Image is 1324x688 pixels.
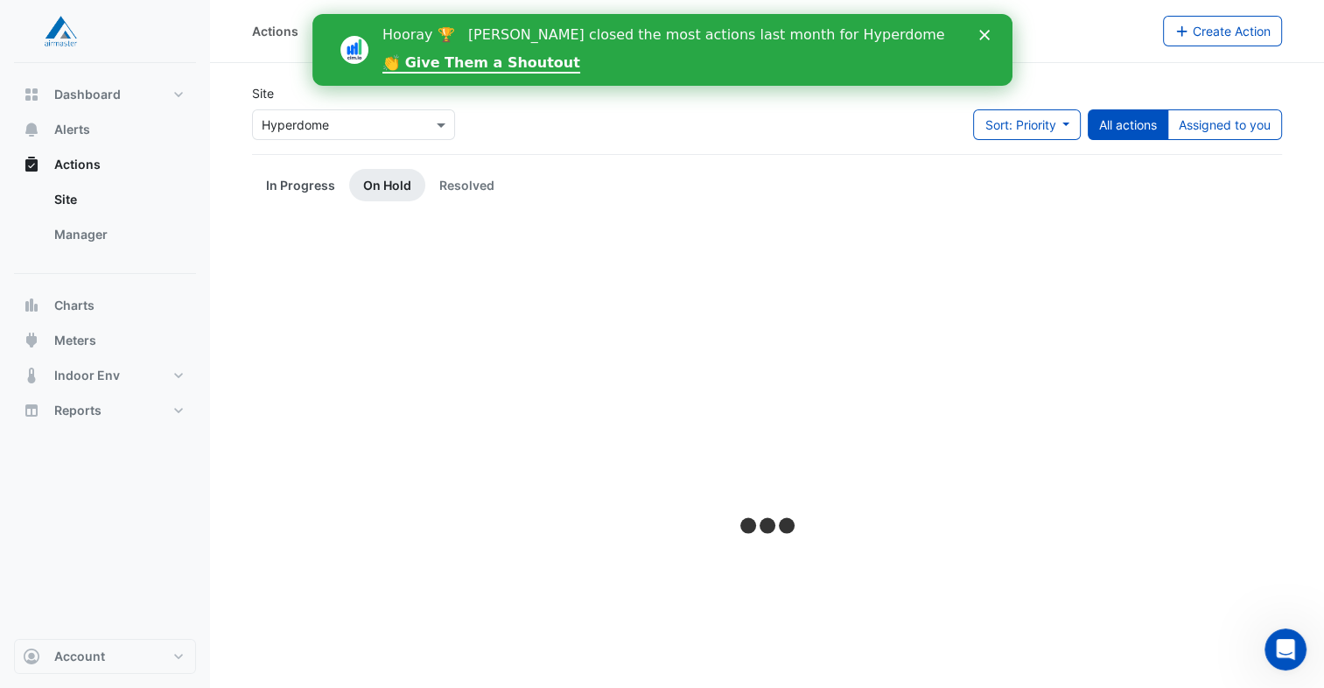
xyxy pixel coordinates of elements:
button: Reports [14,393,196,428]
div: Actions [14,182,196,259]
button: Actions [14,147,196,182]
a: On Hold [349,169,425,201]
span: Reports [54,402,102,419]
a: Resolved [425,169,508,201]
iframe: Intercom live chat [1264,628,1306,670]
button: Account [14,639,196,674]
span: Indoor Env [54,367,120,384]
span: Meters [54,332,96,349]
span: Actions [54,156,101,173]
span: Sort: Priority [984,117,1055,132]
app-icon: Actions [23,156,40,173]
button: Charts [14,288,196,323]
button: Alerts [14,112,196,147]
a: In Progress [252,169,349,201]
button: All actions [1088,109,1168,140]
button: Indoor Env [14,358,196,393]
span: Account [54,648,105,665]
app-icon: Reports [23,402,40,419]
img: Company Logo [21,14,100,49]
span: Create Action [1193,24,1271,39]
app-icon: Indoor Env [23,367,40,384]
app-icon: Dashboard [23,86,40,103]
button: Dashboard [14,77,196,112]
app-icon: Alerts [23,121,40,138]
app-icon: Meters [23,332,40,349]
label: Site [252,84,274,102]
span: Charts [54,297,95,314]
button: Create Action [1163,16,1283,46]
iframe: Intercom live chat banner [312,14,1012,86]
button: Assigned to you [1167,109,1282,140]
a: Site [40,182,196,217]
a: Manager [40,217,196,252]
div: Actions [252,22,298,40]
span: Alerts [54,121,90,138]
app-icon: Charts [23,297,40,314]
div: Close [667,16,684,26]
button: Sort: Priority [973,109,1081,140]
span: Dashboard [54,86,121,103]
button: Meters [14,323,196,358]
